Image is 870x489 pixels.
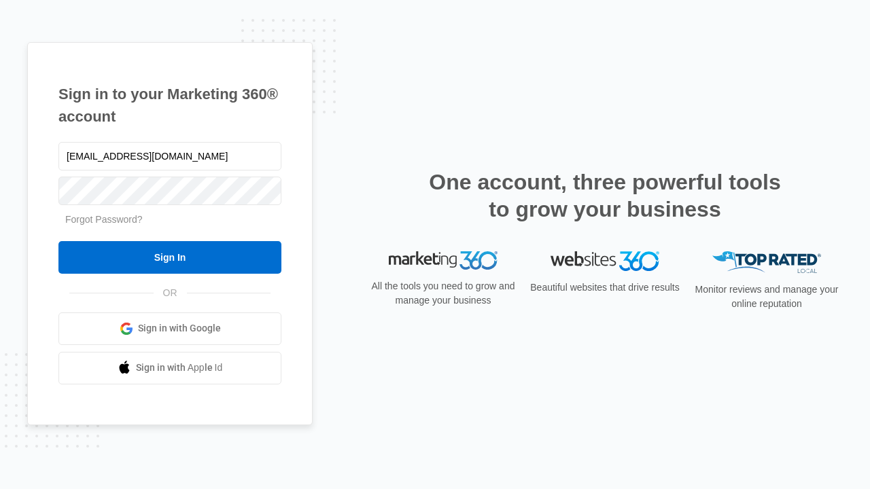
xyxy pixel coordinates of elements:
[551,251,659,271] img: Websites 360
[367,279,519,308] p: All the tools you need to grow and manage your business
[65,214,143,225] a: Forgot Password?
[138,321,221,336] span: Sign in with Google
[425,168,785,223] h2: One account, three powerful tools to grow your business
[529,280,681,295] p: Beautiful websites that drive results
[58,312,281,345] a: Sign in with Google
[58,142,281,170] input: Email
[712,251,821,274] img: Top Rated Local
[389,251,498,270] img: Marketing 360
[691,283,843,311] p: Monitor reviews and manage your online reputation
[58,352,281,384] a: Sign in with Apple Id
[154,286,187,300] span: OR
[58,83,281,128] h1: Sign in to your Marketing 360® account
[136,361,223,375] span: Sign in with Apple Id
[58,241,281,274] input: Sign In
